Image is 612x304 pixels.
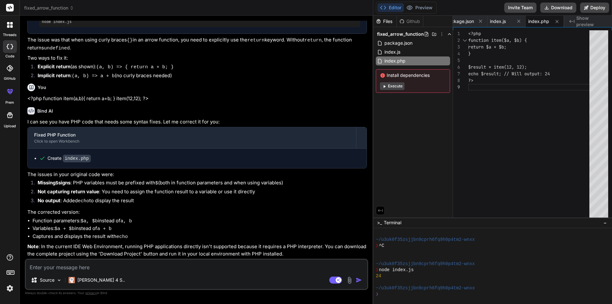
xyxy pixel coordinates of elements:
li: (as shown): [33,63,367,72]
span: package.json [384,39,413,47]
li: : Added to display the result [33,197,367,206]
span: Install dependencies [380,72,446,78]
img: settings [4,283,15,294]
span: Show preview [576,15,607,28]
li: : You need to assign the function result to a variable or use it directly [33,188,367,197]
code: echo [116,234,128,240]
span: ❯ [376,267,379,273]
img: attachment [346,277,353,284]
code: {} [127,38,133,43]
p: Two ways to fix it: [27,55,367,62]
div: 1 [453,30,460,37]
span: index.js [384,48,401,56]
div: Files [373,18,397,25]
button: Execute [380,82,404,90]
span: ?> [468,78,473,83]
li: : PHP variables must be prefixed with (both in function parameters and when using variables) [33,179,367,188]
code: undefined [44,46,70,51]
div: 9 [453,84,460,91]
p: <?php function item(a,b){ return a+b; } item(12,12); ?> [27,95,367,102]
button: Deploy [580,3,609,13]
code: $ [155,181,158,186]
img: Claude 4 Sonnet [69,277,75,283]
button: Invite Team [504,3,536,13]
button: Download [540,3,576,13]
li: Variables: instead of [33,225,367,233]
span: index.php [528,18,549,25]
div: 3 [453,44,460,50]
span: ~/u3uk0f35zsjjbn9cprh6fq9h0p4tm2-wnxx [376,285,475,291]
code: echo [78,198,89,204]
span: node index.js [379,267,414,273]
span: <?php [468,31,481,36]
div: 6 [453,64,460,70]
span: privacy [85,291,97,295]
button: − [602,218,608,228]
p: Always double-check its answers. Your in Bind [25,290,368,296]
code: $a, $b [81,219,98,224]
span: ~/u3uk0f35zsjjbn9cprh6fq9h0p4tm2-wnxx [376,261,475,267]
strong: Not capturing return value [38,189,99,195]
div: Fixed PHP Function [34,132,350,138]
code: index.php [63,155,91,162]
span: fixed_arrow_function [377,31,424,37]
p: The issues in your original code were: [27,171,367,178]
code: a + b [97,226,112,232]
div: 7 [453,70,460,77]
span: ❯ [376,291,379,297]
p: [PERSON_NAME] 4 S.. [77,277,125,283]
p: The issue was that when using curly braces in an arrow function, you need to explicitly use the k... [27,36,367,52]
label: threads [3,32,17,38]
li: Captures and displays the result with [33,233,367,241]
label: code [5,54,14,59]
span: index.php [384,57,406,65]
code: (a, b) => a + b [72,73,115,79]
span: Terminal [384,219,401,226]
strong: Implicit return [38,72,70,78]
span: index.js [490,18,506,25]
button: Preview [404,3,435,12]
div: Github [397,18,423,25]
strong: Missing signs [38,180,70,186]
div: 8 [453,77,460,84]
span: function item($a, $b) { [468,37,527,43]
p: : In the current IDE Web Environment, running PHP applications directly isn't supported because i... [27,243,367,257]
button: Editor [377,3,404,12]
p: I can see you have PHP code that needs some syntax fixes. Let me correct it for you: [27,118,367,126]
code: return [247,38,265,43]
label: GitHub [4,76,16,81]
span: return $a + $b; [468,44,506,50]
span: 24 [376,273,381,279]
code: (a, b) => { return a + b; } [96,64,174,70]
img: Pick Models [56,278,62,283]
div: 4 [453,50,460,57]
label: Upload [4,123,16,129]
li: Function parameters: instead of [33,217,367,225]
div: 2 [453,37,460,44]
code: return [304,38,322,43]
strong: Note [27,243,39,249]
div: Create [47,155,91,162]
span: } [468,51,471,56]
code: a, b [120,219,132,224]
code: $ [55,181,58,186]
p: Source [40,277,55,283]
h6: You [38,84,46,91]
div: 5 [453,57,460,64]
div: Click to collapse the range. [461,37,469,44]
span: ~/u3uk0f35zsjjbn9cprh6fq9h0p4tm2-wnxx [376,237,475,243]
strong: No output [38,197,61,204]
span: ^C [379,243,384,249]
h6: Bind AI [37,108,53,114]
span: echo $result; // Will output: 24 [468,71,550,77]
pre: node index.js [42,19,358,25]
li: : (no curly braces needed) [33,72,367,81]
span: fixed_arrow_function [24,5,74,11]
span: − [603,219,607,226]
p: The corrected version: [27,209,367,216]
strong: Explicit return [38,63,70,70]
span: $result = item(12, 12); [468,64,527,70]
div: Click to open Workbench [34,139,350,144]
button: Fixed PHP FunctionClick to open Workbench [28,127,356,148]
img: icon [356,277,362,283]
